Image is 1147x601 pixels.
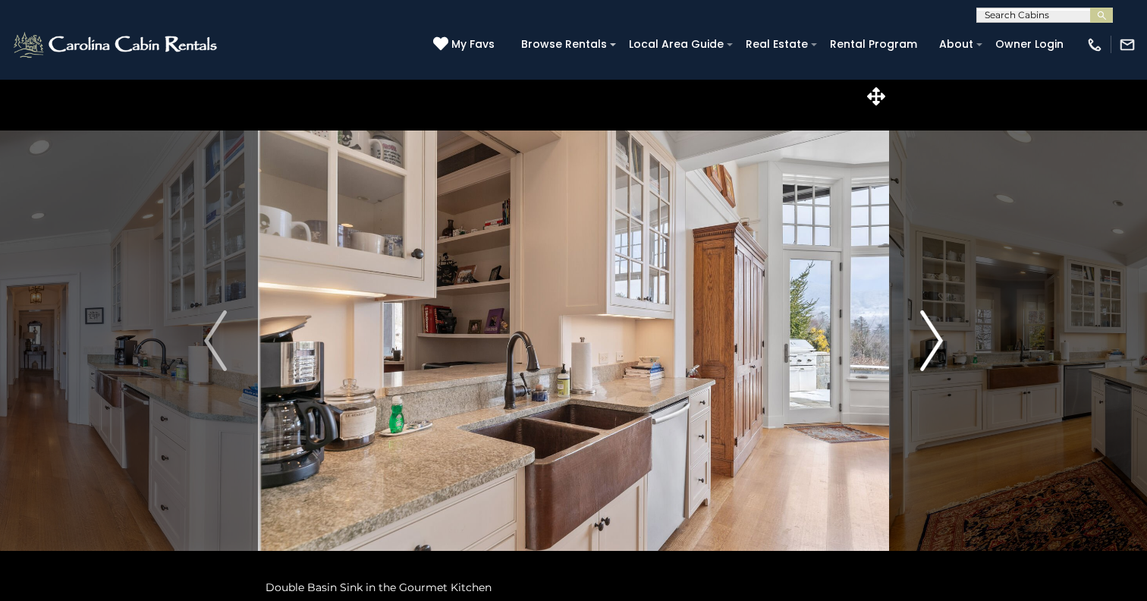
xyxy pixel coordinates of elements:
a: About [932,33,981,56]
a: Local Area Guide [621,33,731,56]
a: My Favs [433,36,498,53]
img: mail-regular-white.png [1119,36,1136,53]
img: arrow [920,310,943,371]
a: Owner Login [988,33,1071,56]
img: phone-regular-white.png [1086,36,1103,53]
a: Rental Program [822,33,925,56]
a: Browse Rentals [514,33,614,56]
img: arrow [204,310,227,371]
img: White-1-2.png [11,30,222,60]
span: My Favs [451,36,495,52]
a: Real Estate [738,33,815,56]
